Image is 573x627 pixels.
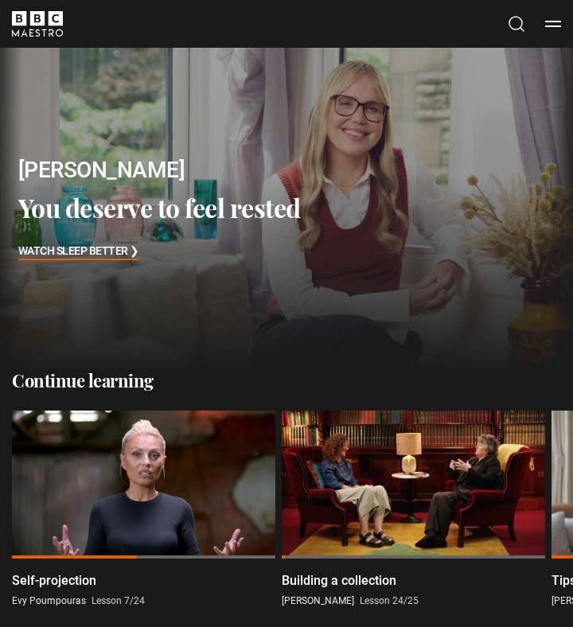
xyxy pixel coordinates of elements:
h2: Continue learning [12,370,561,391]
span: [PERSON_NAME] [282,595,354,606]
h3: Watch Sleep Better ❯ [18,242,139,263]
button: Toggle navigation [545,16,561,32]
h2: [PERSON_NAME] [18,154,301,185]
span: Lesson 7/24 [92,595,145,606]
span: Lesson 24/25 [360,595,419,606]
a: Self-projection Evy Poumpouras Lesson 7/24 [12,411,275,608]
a: Building a collection [PERSON_NAME] Lesson 24/25 [282,411,545,608]
p: Self-projection [12,571,96,590]
span: Evy Poumpouras [12,595,86,606]
svg: BBC Maestro [12,11,63,37]
p: Building a collection [282,571,396,590]
h3: You deserve to feel rested [18,193,301,224]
